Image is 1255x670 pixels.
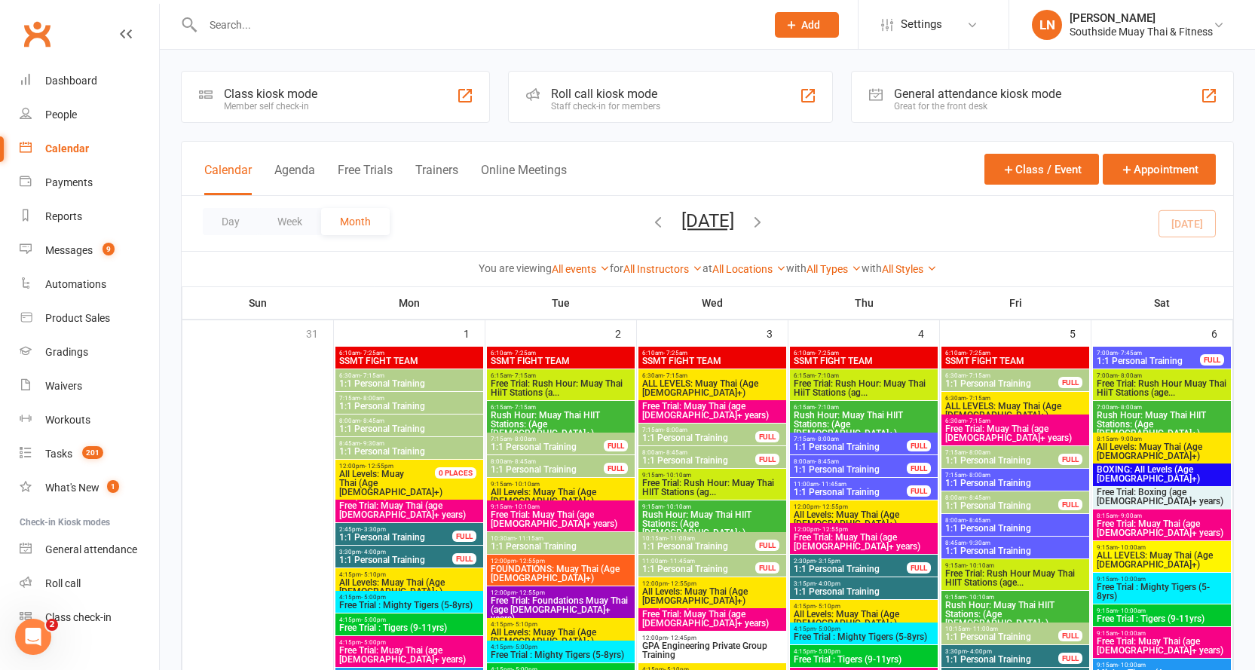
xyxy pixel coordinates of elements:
button: Appointment [1103,154,1216,185]
span: - 7:15am [966,372,990,379]
span: - 12:55pm [819,503,848,510]
a: Gradings [20,335,159,369]
a: Workouts [20,403,159,437]
div: 31 [306,320,333,345]
a: All Instructors [623,263,702,275]
div: Roll call [45,577,81,589]
div: Waivers [45,380,82,392]
th: Sun [182,287,334,319]
span: - 7:45am [1118,350,1142,356]
a: Roll call [20,567,159,601]
div: FULL [907,562,931,574]
span: 1:1 Personal Training [944,524,1086,533]
span: - 11:00am [667,535,695,542]
button: Online Meetings [481,163,567,195]
a: Payments [20,166,159,200]
th: Mon [334,287,485,319]
span: Rush Hour: Muay Thai HIIT Stations: (Age [DEMOGRAPHIC_DATA]+) [793,411,935,438]
span: Free Trial: Rush Hour Muay Thai HIIT Stations (age... [944,569,1086,587]
div: FULL [1058,630,1082,641]
span: 8:45am [944,540,1086,546]
span: - 10:10am [966,594,994,601]
span: 6:15am [490,372,632,379]
a: Messages 9 [20,234,159,268]
a: All Types [807,263,862,275]
button: Class / Event [984,154,1099,185]
div: FULL [604,440,628,451]
span: 7:15am [793,436,908,442]
span: 1:1 Personal Training [1096,356,1201,366]
div: 6 [1211,320,1232,345]
span: 1:1 Personal Training [338,379,480,388]
span: 7:15am [944,449,1059,456]
span: 6:30am [641,372,783,379]
a: Reports [20,200,159,234]
span: 1:1 Personal Training [793,442,908,451]
div: Dashboard [45,75,97,87]
div: FULL [1058,377,1082,388]
span: 1:1 Personal Training [490,465,605,474]
span: Settings [901,8,942,41]
span: 7:15am [944,472,1086,479]
div: Workouts [45,414,90,426]
strong: at [702,262,712,274]
span: 10:30am [490,535,632,542]
div: FULL [1200,354,1224,366]
span: All Levels: Muay Thai (Age [DEMOGRAPHIC_DATA]+) [793,610,935,628]
span: 12:00pm [490,558,632,564]
a: All Styles [882,263,937,275]
span: All Levels: Muay Thai (Age [DEMOGRAPHIC_DATA]+) [338,578,480,596]
span: 7:15am [490,436,605,442]
div: Class kiosk mode [224,87,317,101]
span: 6:30am [944,395,1086,402]
div: LN [1032,10,1062,40]
span: All Levels: Muay Thai (Age [DEMOGRAPHIC_DATA]+) [641,587,783,605]
span: 201 [82,446,103,459]
a: All Locations [712,263,786,275]
span: - 5:00pm [361,594,386,601]
div: People [45,109,77,121]
span: 1:1 Personal Training [944,479,1086,488]
span: Free Trial: Muay Thai (age [DEMOGRAPHIC_DATA]+ years) [338,501,480,519]
span: 1:1 Personal Training [338,424,480,433]
span: 4:15pm [793,626,935,632]
span: 9:15am [1096,576,1228,583]
a: All events [552,263,610,275]
div: FULL [907,485,931,497]
div: 3 [767,320,788,345]
iframe: Intercom live chat [15,619,51,655]
span: - 8:45am [360,418,384,424]
span: FOUNDATIONS: Muay Thai (Age [DEMOGRAPHIC_DATA]+) [490,564,632,583]
span: 12:00pm [338,463,453,470]
span: Free Trial : Mighty Tigers (5-8yrs) [793,632,935,641]
span: All Levels: Muay Thai (Age [DEMOGRAPHIC_DATA]+) [793,510,935,528]
span: - 8:45am [966,494,990,501]
span: 1 [107,480,119,493]
span: Free Trial: Rush Hour: Muay Thai HIIT Stations (ag... [641,479,783,497]
span: 1:1 Personal Training [338,447,480,456]
th: Tue [485,287,637,319]
span: Free Trial: Muay Thai (age [DEMOGRAPHIC_DATA]+ years) [793,533,935,551]
div: Product Sales [45,312,110,324]
div: 1 [464,320,485,345]
span: 8:15am [1096,436,1228,442]
span: - 11:45am [819,481,846,488]
span: - 5:00pm [361,616,386,623]
button: Calendar [204,163,252,195]
span: ALL LEVELS: Muay Thai (Age [DEMOGRAPHIC_DATA]+) [641,379,783,397]
span: - 12:55pm [668,580,696,587]
span: - 5:10pm [816,603,840,610]
strong: You are viewing [479,262,552,274]
div: FULL [452,553,476,564]
span: - 7:25am [815,350,839,356]
a: Class kiosk mode [20,601,159,635]
span: 1:1 Personal Training [338,402,480,411]
span: 3:30pm [338,549,453,555]
span: Free Trial : Mighty Tigers (5-8yrs) [338,601,480,610]
div: FULL [1058,499,1082,510]
span: Free Trial : Tigers (9-11yrs) [1096,614,1228,623]
span: - 8:00am [966,472,990,479]
span: 6:10am [944,350,1086,356]
span: - 7:15am [663,372,687,379]
span: Free Trial: Muay Thai (age [DEMOGRAPHIC_DATA]+ years) [641,610,783,628]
